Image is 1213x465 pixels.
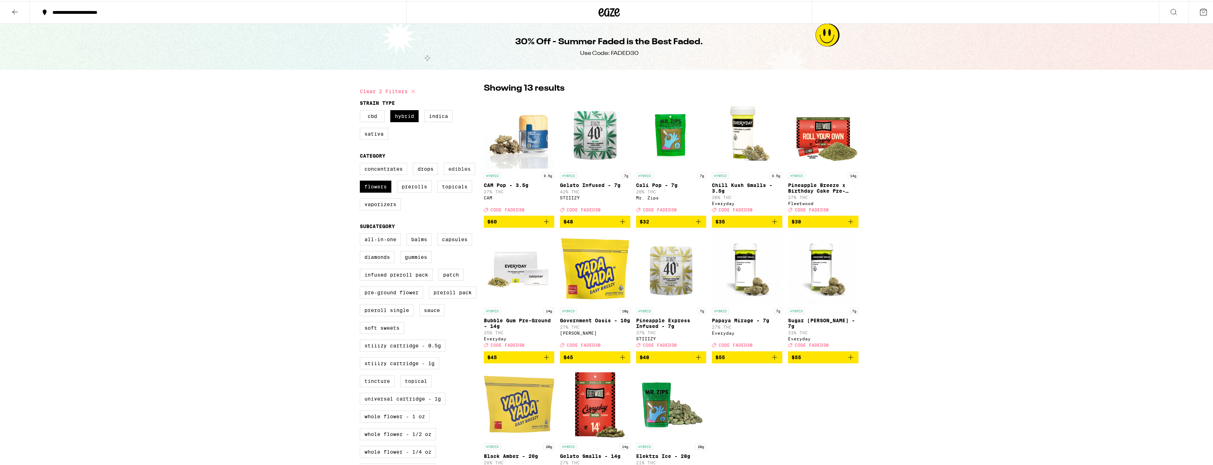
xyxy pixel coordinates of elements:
p: 30% THC [712,194,782,199]
button: Add to bag [484,350,554,362]
label: Universal Cartridge - 1g [360,392,446,404]
p: 7g [774,307,782,313]
p: 27% THC [788,194,858,199]
p: Cali Pop - 7g [636,181,707,187]
label: Prerolls [397,180,432,192]
p: 27% THC [484,188,554,193]
p: Chill Kush Smalls - 3.5g [712,181,782,193]
span: CODE FADED30 [795,206,829,211]
p: HYBRID [484,442,501,449]
label: Topicals [437,180,472,192]
p: HYBRID [636,171,653,178]
p: Pineapple Express Infused - 7g [636,317,707,328]
label: Diamonds [360,250,395,262]
button: Add to bag [484,215,554,227]
a: Open page for Papaya Mirage - 7g from Everyday [712,232,782,350]
label: Tincture [360,374,395,386]
label: Drops [413,162,438,174]
a: Open page for Gelato Infused - 7g from STIIIZY [560,97,630,215]
p: Gelato Infused - 7g [560,181,630,187]
label: CBD [360,109,385,121]
label: Indica [424,109,453,121]
p: Sugar [PERSON_NAME] - 7g [788,317,858,328]
label: Flowers [360,180,391,192]
span: $32 [640,218,649,223]
label: Hybrid [390,109,419,121]
label: Sativa [360,127,388,139]
span: $55 [792,353,801,359]
span: $35 [715,218,725,223]
label: Patch [438,268,464,280]
p: 42% THC [560,188,630,193]
legend: Category [360,152,385,158]
img: STIIIZY - Gelato Infused - 7g [560,97,630,168]
p: Bubble Gum Pre-Ground - 14g [484,317,554,328]
label: All-In-One [360,232,401,244]
a: Open page for Cali Pop - 7g from Mr. Zips [636,97,707,215]
label: Gummies [400,250,432,262]
img: Fleetwood - Pineapple Breeze x Birthday Cake Pre-Ground - 14g [788,97,858,168]
span: $48 [640,353,649,359]
p: 3.5g [770,171,782,178]
label: Balms [407,232,432,244]
span: CODE FADED30 [491,206,525,211]
label: Topical [400,374,432,386]
p: 27% THC [712,324,782,328]
p: HYBRID [636,307,653,313]
p: 7g [850,307,858,313]
p: HYBRID [560,442,577,449]
p: 25% THC [484,329,554,334]
img: CAM - CAM Pop - 3.5g [484,97,554,168]
a: Open page for Sugar Rush Smalls - 7g from Everyday [788,232,858,350]
a: Open page for Chill Kush Smalls - 3.5g from Everyday [712,97,782,215]
a: Open page for Bubble Gum Pre-Ground - 14g from Everyday [484,232,554,350]
div: Everyday [712,200,782,205]
p: 7g [698,307,706,313]
button: Add to bag [712,215,782,227]
label: Whole Flower - 1/4 oz [360,445,436,457]
img: STIIIZY - Pineapple Express Infused - 7g [636,232,707,303]
span: $38 [792,218,801,223]
p: 37% THC [636,329,707,334]
label: Preroll Pack [429,285,476,297]
p: Government Oasis - 10g [560,317,630,322]
p: Black Amber - 20g [484,452,554,458]
label: Infused Preroll Pack [360,268,433,280]
legend: Strain Type [360,99,395,105]
span: $48 [563,218,573,223]
p: 3.5g [542,171,554,178]
p: Gelato Smalls - 14g [560,452,630,458]
button: Add to bag [636,350,707,362]
button: Add to bag [560,350,630,362]
a: Open page for Pineapple Breeze x Birthday Cake Pre-Ground - 14g from Fleetwood [788,97,858,215]
button: Add to bag [712,350,782,362]
p: HYBRID [636,442,653,449]
img: Mr. Zips - Elektra Ice - 28g [636,368,707,439]
p: HYBRID [560,307,577,313]
p: 27% THC [560,459,630,464]
p: 14g [544,307,554,313]
button: Clear 2 filters [360,81,418,99]
label: Preroll Single [360,303,414,315]
p: 28g [696,442,706,449]
label: Soft Sweets [360,321,404,333]
label: Capsules [437,232,472,244]
img: Everyday - Sugar Rush Smalls - 7g [788,232,858,303]
div: Mr. Zips [636,194,707,199]
div: Everyday [788,335,858,340]
a: Open page for CAM Pop - 3.5g from CAM [484,97,554,215]
span: CODE FADED30 [795,342,829,347]
div: [PERSON_NAME] [560,330,630,334]
button: Add to bag [788,215,858,227]
span: $45 [487,353,497,359]
label: Sauce [419,303,444,315]
p: 20g [544,442,554,449]
div: Use Code: FADED30 [580,49,639,56]
p: 7g [622,171,630,178]
span: CODE FADED30 [491,342,525,347]
span: CODE FADED30 [643,342,677,347]
p: HYBRID [712,307,729,313]
p: HYBRID [788,171,805,178]
p: 20% THC [636,188,707,193]
label: Vaporizers [360,197,401,209]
